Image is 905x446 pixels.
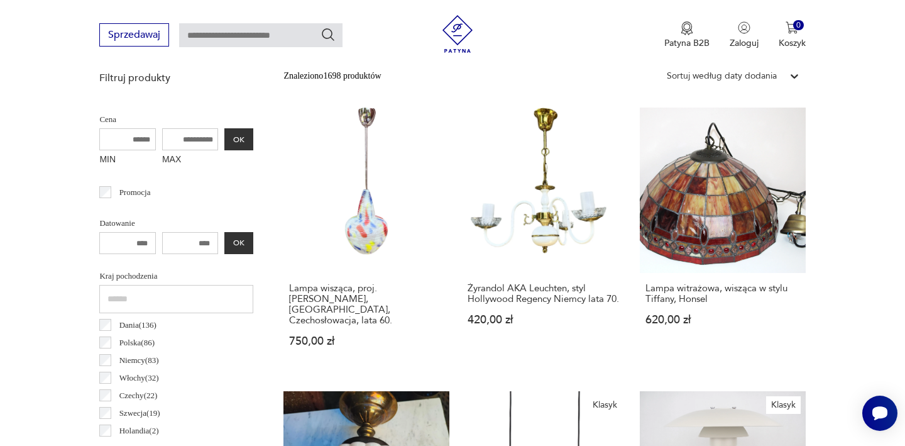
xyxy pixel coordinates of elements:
[462,108,627,371] a: Żyrandol AKA Leuchten, styl Hollywood Regency Niemcy lata 70.Żyrandol AKA Leuchten, styl Hollywoo...
[99,216,253,230] p: Datowanie
[119,354,159,367] p: Niemcy ( 83 )
[645,315,799,325] p: 620,00 zł
[468,283,622,304] h3: Żyrandol AKA Leuchten, styl Hollywood Regency Niemcy lata 70.
[439,15,476,53] img: Patyna - sklep z meblami i dekoracjami vintage
[738,21,750,34] img: Ikonka użytkownika
[779,37,806,49] p: Koszyk
[681,21,693,35] img: Ikona medalu
[289,283,443,326] h3: Lampa wisząca, proj. [PERSON_NAME], [GEOGRAPHIC_DATA], Czechosłowacja, lata 60.
[321,27,336,42] button: Szukaj
[793,20,804,31] div: 0
[283,108,449,371] a: Lampa wisząca, proj. J. Junek, Zukov, Czechosłowacja, lata 60.Lampa wisząca, proj. [PERSON_NAME],...
[862,396,897,431] iframe: Smartsupp widget button
[224,232,253,254] button: OK
[283,69,381,83] div: Znaleziono 1698 produktów
[786,21,798,34] img: Ikona koszyka
[468,315,622,325] p: 420,00 zł
[119,336,155,350] p: Polska ( 86 )
[667,69,777,83] div: Sortuj według daty dodania
[119,186,151,199] p: Promocja
[99,269,253,283] p: Kraj pochodzenia
[779,21,806,49] button: 0Koszyk
[99,71,253,85] p: Filtruj produkty
[664,21,710,49] button: Patyna B2B
[119,389,158,403] p: Czechy ( 22 )
[224,128,253,150] button: OK
[99,113,253,126] p: Cena
[640,108,805,371] a: Lampa witrażowa, wisząca w stylu Tiffany, HonselLampa witrażowa, wisząca w stylu Tiffany, Honsel6...
[119,424,159,438] p: Holandia ( 2 )
[99,150,156,170] label: MIN
[119,371,159,385] p: Włochy ( 32 )
[99,31,169,40] a: Sprzedawaj
[119,406,160,420] p: Szwecja ( 19 )
[664,21,710,49] a: Ikona medaluPatyna B2B
[119,318,156,332] p: Dania ( 136 )
[730,37,759,49] p: Zaloguj
[162,150,219,170] label: MAX
[664,37,710,49] p: Patyna B2B
[289,336,443,347] p: 750,00 zł
[99,23,169,47] button: Sprzedawaj
[645,283,799,304] h3: Lampa witrażowa, wisząca w stylu Tiffany, Honsel
[730,21,759,49] button: Zaloguj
